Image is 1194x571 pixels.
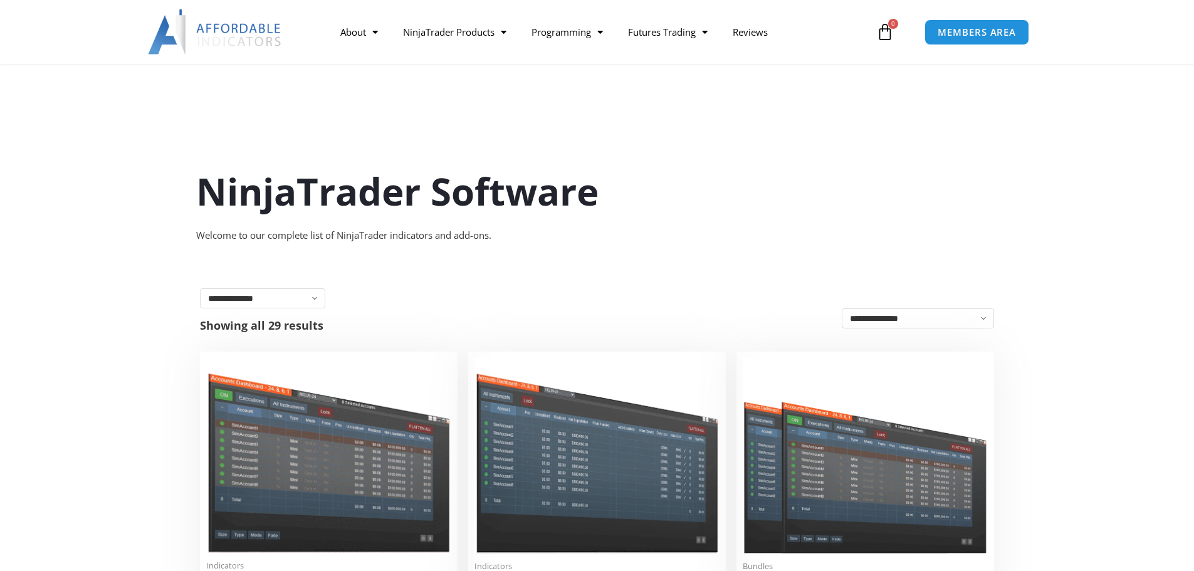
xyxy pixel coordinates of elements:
a: Reviews [720,18,780,46]
select: Shop order [842,308,994,328]
a: 0 [857,14,913,50]
img: Duplicate Account Actions [206,358,451,553]
a: About [328,18,390,46]
a: Programming [519,18,615,46]
img: Account Risk Manager [474,358,720,553]
div: Welcome to our complete list of NinjaTrader indicators and add-ons. [196,227,998,244]
p: Showing all 29 results [200,320,323,331]
nav: Menu [328,18,873,46]
span: 0 [888,19,898,29]
a: NinjaTrader Products [390,18,519,46]
span: Indicators [206,560,451,571]
img: Accounts Dashboard Suite [743,358,988,553]
h1: NinjaTrader Software [196,165,998,217]
span: MEMBERS AREA [938,28,1016,37]
a: Futures Trading [615,18,720,46]
img: LogoAI | Affordable Indicators – NinjaTrader [148,9,283,55]
a: MEMBERS AREA [924,19,1029,45]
